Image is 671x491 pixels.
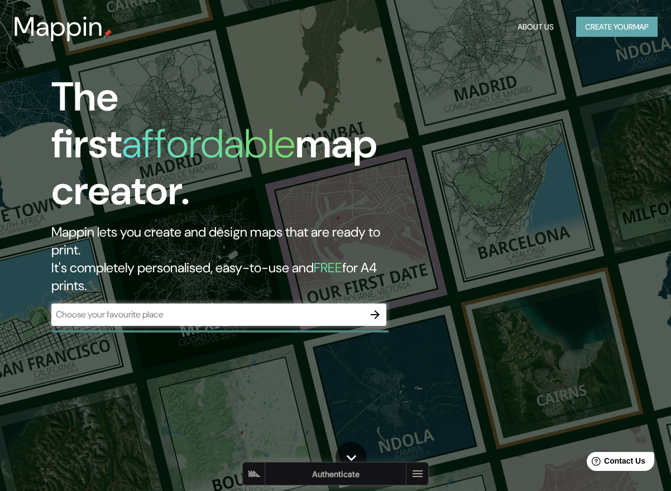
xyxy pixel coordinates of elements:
h1: The first map creator. [51,74,387,223]
h3: Mappin [13,11,103,42]
input: Choose your favourite place [51,308,364,321]
img: mappin-pin [103,29,112,38]
h5: FREE [314,259,342,276]
button: About Us [513,17,558,37]
h2: Mappin lets you create and design maps that are ready to print. It's completely personalised, eas... [51,223,387,295]
iframe: Help widget launcher [572,447,659,479]
h1: affordable [122,118,295,170]
button: Create yourmap [576,17,658,37]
